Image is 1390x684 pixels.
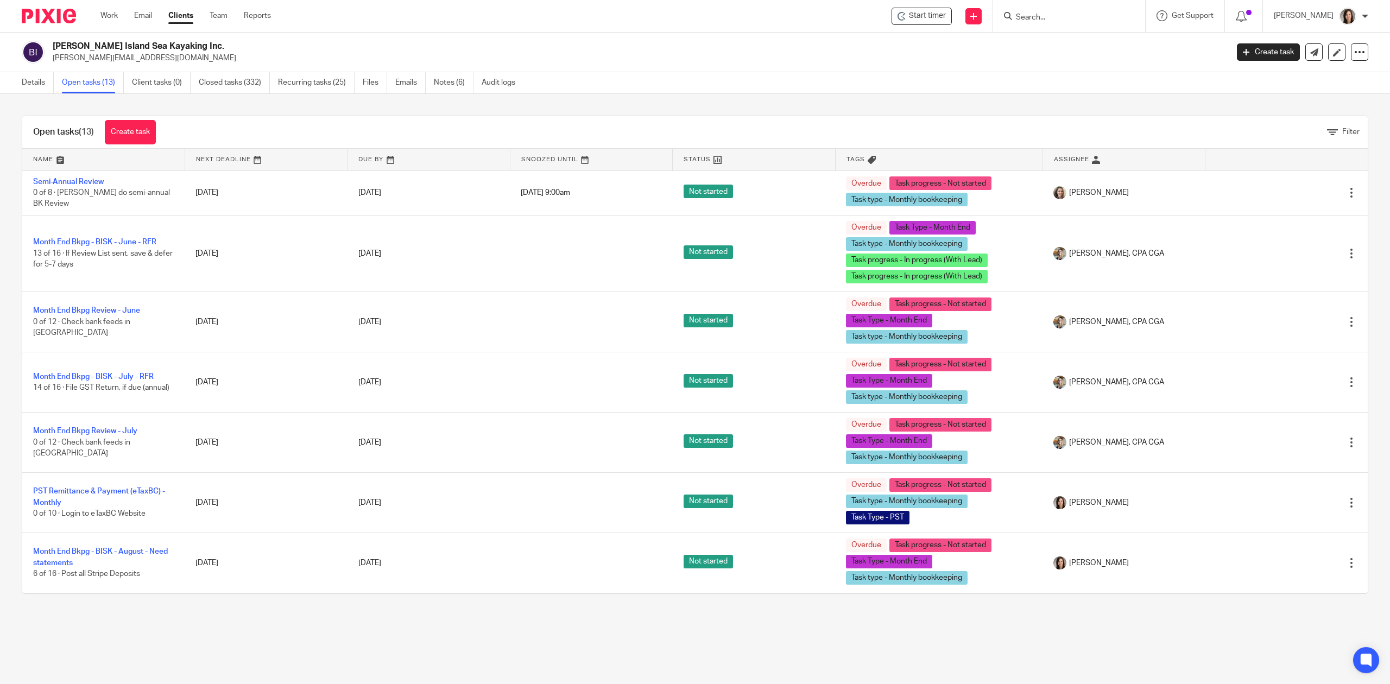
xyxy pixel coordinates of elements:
[684,245,733,259] span: Not started
[1069,377,1164,388] span: [PERSON_NAME], CPA CGA
[846,390,968,404] span: Task type - Monthly bookkeeping
[210,10,228,21] a: Team
[846,434,932,448] span: Task Type - Month End
[1172,12,1214,20] span: Get Support
[846,374,932,388] span: Task Type - Month End
[1053,376,1066,389] img: Chrissy%20McGale%20Bio%20Pic%201.jpg
[889,176,991,190] span: Task progress - Not started
[846,358,887,371] span: Overdue
[33,439,130,458] span: 0 of 12 · Check bank feeds in [GEOGRAPHIC_DATA]
[846,314,932,327] span: Task Type - Month End
[1015,13,1113,23] input: Search
[846,156,865,162] span: Tags
[482,72,523,93] a: Audit logs
[79,128,94,136] span: (13)
[185,170,347,215] td: [DATE]
[132,72,191,93] a: Client tasks (0)
[889,221,976,235] span: Task Type - Month End
[33,570,140,578] span: 6 of 16 · Post all Stripe Deposits
[684,434,733,448] span: Not started
[846,237,968,251] span: Task type - Monthly bookkeeping
[892,8,952,25] div: Bowen Island Sea Kayaking Inc.
[846,511,909,524] span: Task Type - PST
[1053,315,1066,328] img: Chrissy%20McGale%20Bio%20Pic%201.jpg
[846,221,887,235] span: Overdue
[1274,10,1334,21] p: [PERSON_NAME]
[22,41,45,64] img: svg%3E
[185,412,347,472] td: [DATE]
[1053,556,1066,569] img: Danielle%20photo.jpg
[1053,186,1066,199] img: IMG_7896.JPG
[278,72,355,93] a: Recurring tasks (25)
[889,297,991,311] span: Task progress - Not started
[185,533,347,593] td: [DATE]
[185,352,347,412] td: [DATE]
[33,318,130,337] span: 0 of 12 · Check bank feeds in [GEOGRAPHIC_DATA]
[846,330,968,344] span: Task type - Monthly bookkeeping
[358,250,381,257] span: [DATE]
[909,10,946,22] span: Start timer
[684,495,733,508] span: Not started
[105,120,156,144] a: Create task
[33,510,146,517] span: 0 of 10 · Login to eTaxBC Website
[684,374,733,388] span: Not started
[33,126,94,138] h1: Open tasks
[889,418,991,432] span: Task progress - Not started
[363,72,387,93] a: Files
[244,10,271,21] a: Reports
[358,318,381,326] span: [DATE]
[22,9,76,23] img: Pixie
[846,418,887,432] span: Overdue
[33,427,137,435] a: Month End Bkpg Review - July
[185,215,347,292] td: [DATE]
[1237,43,1300,61] a: Create task
[33,384,169,391] span: 14 of 16 · File GST Return, if due (annual)
[846,193,968,206] span: Task type - Monthly bookkeeping
[1342,128,1360,136] span: Filter
[1069,497,1129,508] span: [PERSON_NAME]
[358,439,381,446] span: [DATE]
[846,270,988,283] span: Task progress - In progress (With Lead)
[434,72,473,93] a: Notes (6)
[889,539,991,552] span: Task progress - Not started
[53,53,1221,64] p: [PERSON_NAME][EMAIL_ADDRESS][DOMAIN_NAME]
[134,10,152,21] a: Email
[199,72,270,93] a: Closed tasks (332)
[684,314,733,327] span: Not started
[846,254,988,267] span: Task progress - In progress (With Lead)
[33,238,156,246] a: Month End Bkpg - BISK - June - RFR
[358,499,381,506] span: [DATE]
[185,593,347,637] td: [DATE]
[395,72,426,93] a: Emails
[62,72,124,93] a: Open tasks (13)
[358,378,381,386] span: [DATE]
[1053,496,1066,509] img: Danielle%20photo.jpg
[53,41,987,52] h2: [PERSON_NAME] Island Sea Kayaking Inc.
[358,559,381,567] span: [DATE]
[846,539,887,552] span: Overdue
[846,495,968,508] span: Task type - Monthly bookkeeping
[33,548,168,566] a: Month End Bkpg - BISK - August - Need statements
[889,358,991,371] span: Task progress - Not started
[1069,248,1164,259] span: [PERSON_NAME], CPA CGA
[22,72,54,93] a: Details
[33,189,170,208] span: 0 of 8 · [PERSON_NAME] do semi-annual BK Review
[521,189,570,197] span: [DATE] 9:00am
[846,555,932,568] span: Task Type - Month End
[33,487,165,506] a: PST Remittance & Payment (eTaxBC) - Monthly
[1069,187,1129,198] span: [PERSON_NAME]
[33,178,104,186] a: Semi-Annual Review
[684,555,733,568] span: Not started
[1053,436,1066,449] img: Chrissy%20McGale%20Bio%20Pic%201.jpg
[1069,316,1164,327] span: [PERSON_NAME], CPA CGA
[33,373,154,381] a: Month End Bkpg - BISK - July - RFR
[846,478,887,492] span: Overdue
[100,10,118,21] a: Work
[846,571,968,585] span: Task type - Monthly bookkeeping
[846,297,887,311] span: Overdue
[1069,437,1164,448] span: [PERSON_NAME], CPA CGA
[1053,247,1066,260] img: Chrissy%20McGale%20Bio%20Pic%201.jpg
[33,250,173,269] span: 13 of 16 · If Review List sent, save & defer for 5-7 days
[1069,558,1129,568] span: [PERSON_NAME]
[185,292,347,352] td: [DATE]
